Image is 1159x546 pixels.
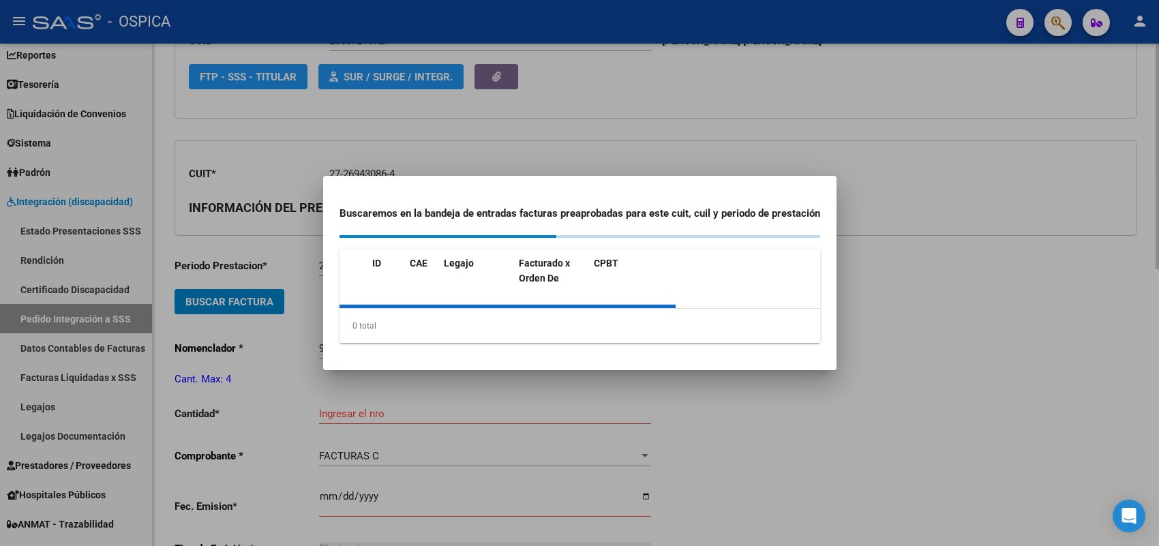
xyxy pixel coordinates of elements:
span: CPBT [594,258,618,269]
datatable-header-cell: CPBT [588,249,725,309]
span: CAE [410,258,427,269]
datatable-header-cell: ID [367,249,404,309]
datatable-header-cell: Legajo [438,249,513,309]
h4: Buscaremos en la bandeja de entradas facturas preaprobadas para este cuit, cuil y periodo de pres... [340,206,820,222]
datatable-header-cell: Facturado x Orden De [513,249,588,309]
div: 0 total [340,309,820,343]
span: ID [372,258,381,269]
div: Open Intercom Messenger [1113,500,1145,532]
span: Legajo [444,258,474,269]
datatable-header-cell: CAE [404,249,438,309]
span: Facturado x Orden De [519,258,570,284]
